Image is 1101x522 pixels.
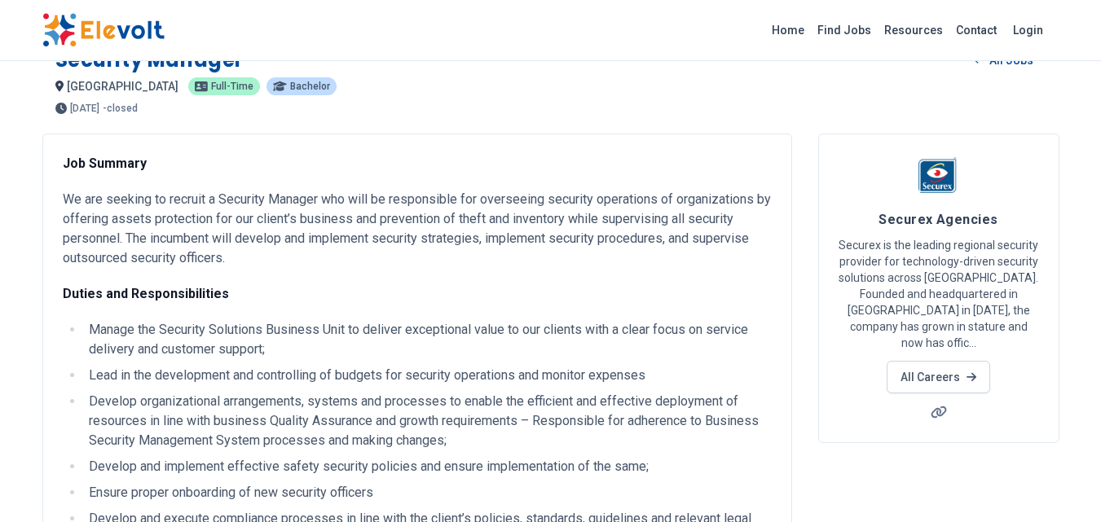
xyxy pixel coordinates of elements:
span: [GEOGRAPHIC_DATA] [67,80,178,93]
span: full-time [211,81,253,91]
p: - closed [103,103,138,113]
a: All Careers [887,361,990,393]
li: Ensure proper onboarding of new security officers [84,483,772,502]
p: Securex is the leading regional security provider for technology-driven security solutions across... [839,237,1039,351]
li: Develop and implement effective safety security policies and ensure implementation of the same; [84,457,772,476]
span: [DATE] [70,103,99,113]
a: Login [1003,14,1053,46]
strong: Job Summary [63,156,147,171]
a: Contact [949,17,1003,43]
li: Develop organizational arrangements, systems and processes to enable the efficient and effective ... [84,392,772,450]
li: Lead in the development and controlling of budgets for security operations and monitor expenses [84,366,772,385]
img: Elevolt [42,13,165,47]
p: We are seeking to recruit a Security Manager who will be responsible for overseeing security oper... [63,190,772,268]
span: Securex Agencies [879,212,998,227]
strong: Duties and Responsibilities [63,286,229,301]
li: Manage the Security Solutions Business Unit to deliver exceptional value to our clients with a cl... [84,320,772,359]
a: Find Jobs [811,17,878,43]
a: Home [765,17,811,43]
iframe: Chat Widget [1020,444,1101,522]
span: bachelor [290,81,330,91]
img: Securex Agencies [918,154,959,195]
a: Resources [878,17,949,43]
